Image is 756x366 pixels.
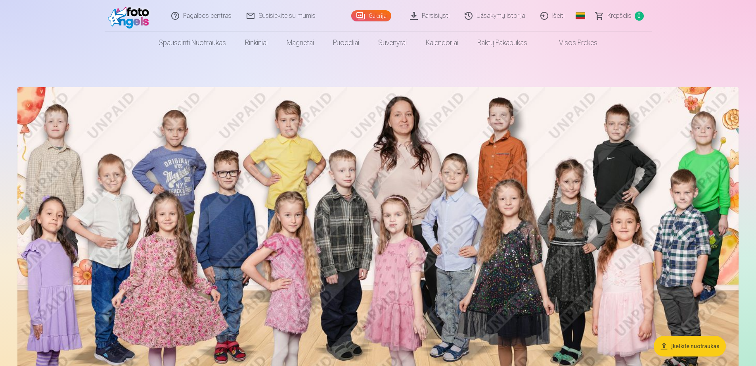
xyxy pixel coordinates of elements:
[654,336,726,356] button: Įkelkite nuotraukas
[416,32,468,54] a: Kalendoriai
[149,32,235,54] a: Spausdinti nuotraukas
[537,32,607,54] a: Visos prekės
[235,32,277,54] a: Rinkiniai
[277,32,323,54] a: Magnetai
[607,11,632,21] span: Krepšelis
[323,32,369,54] a: Puodeliai
[369,32,416,54] a: Suvenyrai
[635,11,644,21] span: 0
[351,10,391,21] a: Galerija
[108,3,153,29] img: /fa5
[468,32,537,54] a: Raktų pakabukas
